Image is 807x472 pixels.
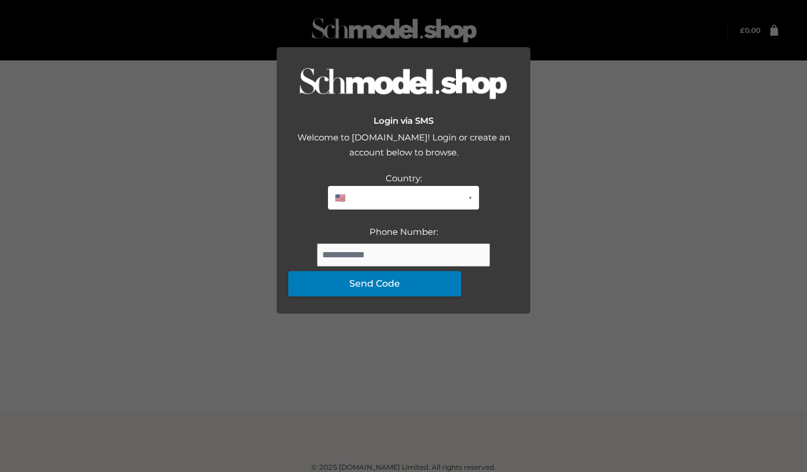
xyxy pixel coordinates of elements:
label: Country: [386,173,422,184]
span: 🇺🇸 [GEOGRAPHIC_DATA] (+1) [335,191,464,205]
label: Phone Number: [369,226,438,237]
div: Welcome to [DOMAIN_NAME]! Login or create an account below to browse. [288,130,519,171]
img: Logo [300,67,507,101]
button: Send Code [288,271,461,296]
h2: Login via SMS [288,116,519,126]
